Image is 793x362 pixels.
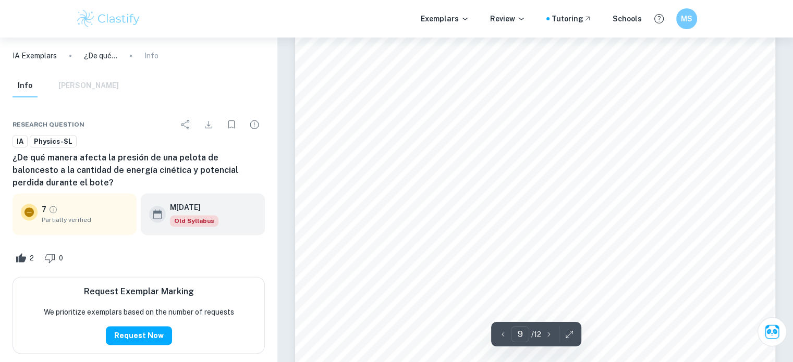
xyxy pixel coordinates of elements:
span: error de 0.01 bar debido al manómetro. [351,98,499,107]
a: Grade partially verified [48,205,58,214]
h6: M[DATE] [170,202,210,213]
span: Análisis de los datos [351,179,481,195]
h6: Request Exemplar Marking [84,285,194,298]
a: Tutoring [552,13,592,24]
h6: MS [680,13,692,24]
p: / 12 [531,329,541,340]
a: IA [13,135,28,148]
a: Schools [613,13,642,24]
span: Partially verified [42,215,128,224]
div: Starting from the May 2025 session, the Physics IA requirements have changed. It's OK to refer to... [170,215,218,227]
p: Review [490,13,526,24]
button: Request Now [106,326,172,345]
span: se discutirán más adelante. [351,146,453,156]
span: IA [13,136,27,147]
p: Exemplars [421,13,469,24]
div: Download [198,114,219,135]
span: Cabe destacar que hay varias fuentes de incertidumbre que no se han tenido en cuenta, las cuales [351,130,719,140]
p: Info [144,50,158,61]
span: Old Syllabus [170,215,218,227]
p: 7 [42,204,46,215]
span: Estos datos muestran que la desviación estándar es mayor al error absoluto, por lo tanto, esta se [351,65,718,74]
a: IA Exemplars [13,50,57,61]
h6: ¿De qué manera afecta la presión de una pelota de baloncesto a la cantidad de energía cinética y ... [13,152,265,189]
span: 0 [53,253,69,264]
div: Share [175,114,196,135]
button: MS [676,8,697,29]
p: ¿De qué manera afecta la presión de una pelota de baloncesto a la cantidad de energía cinética y ... [84,50,117,61]
span: estándar [332,32,367,41]
a: Physics-SL [30,135,77,148]
button: Info [13,74,38,97]
span: considerará como la incertidumbre. Por otro lado, la variable independiente (la presión) tiene un [351,81,718,91]
div: Dislike [42,249,69,266]
span: Physics-SL [30,136,76,147]
button: Ask Clai [758,317,787,346]
button: Help and Feedback [650,10,668,28]
span: Gráfica de energía perdida [484,222,587,232]
span: Figura 7 [518,210,553,219]
div: Bookmark [221,114,242,135]
span: 2 [24,253,40,264]
p: We prioritize exemplars based on the number of requests [44,306,234,318]
div: Like [13,249,40,266]
span: Research question [13,120,84,129]
img: Clastify logo [76,8,142,29]
div: Report issue [244,114,265,135]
